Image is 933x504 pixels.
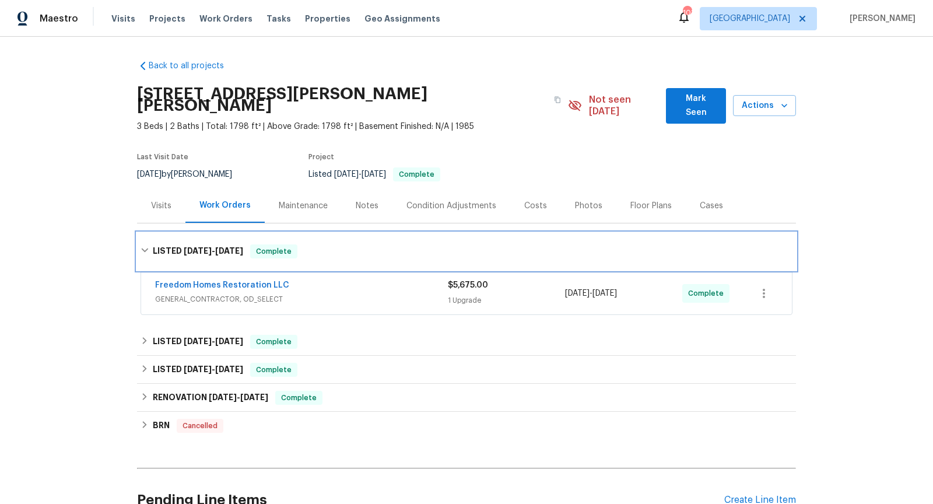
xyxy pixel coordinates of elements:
span: [DATE] [184,365,212,373]
span: Geo Assignments [364,13,440,24]
h6: BRN [153,419,170,433]
span: - [565,288,617,299]
a: Back to all projects [137,60,249,72]
span: Listed [308,170,440,178]
div: 103 [683,7,691,19]
span: Cancelled [178,420,222,432]
div: Visits [151,200,171,212]
h6: LISTED [153,244,243,258]
div: Costs [524,200,547,212]
span: Complete [251,364,296,376]
div: Photos [575,200,602,212]
span: [PERSON_NAME] [845,13,916,24]
span: [DATE] [215,337,243,345]
span: GENERAL_CONTRACTOR, OD_SELECT [155,293,448,305]
span: Not seen [DATE] [589,94,660,117]
div: Work Orders [199,199,251,211]
div: LISTED [DATE]-[DATE]Complete [137,233,796,270]
span: Maestro [40,13,78,24]
h2: [STREET_ADDRESS][PERSON_NAME][PERSON_NAME] [137,88,547,111]
div: LISTED [DATE]-[DATE]Complete [137,356,796,384]
div: Notes [356,200,378,212]
span: Complete [394,171,439,178]
div: 1 Upgrade [448,295,565,306]
span: - [184,365,243,373]
h6: LISTED [153,363,243,377]
span: - [184,247,243,255]
span: Complete [276,392,321,404]
span: Visits [111,13,135,24]
div: Condition Adjustments [406,200,496,212]
h6: LISTED [153,335,243,349]
span: [DATE] [215,365,243,373]
span: [DATE] [592,289,617,297]
span: [DATE] [334,170,359,178]
span: $5,675.00 [448,281,488,289]
span: Properties [305,13,350,24]
span: [DATE] [184,337,212,345]
a: Freedom Homes Restoration LLC [155,281,289,289]
span: Last Visit Date [137,153,188,160]
span: Work Orders [199,13,252,24]
span: Complete [688,288,728,299]
div: LISTED [DATE]-[DATE]Complete [137,328,796,356]
span: - [209,393,268,401]
span: [DATE] [184,247,212,255]
button: Actions [733,95,796,117]
span: 3 Beds | 2 Baths | Total: 1798 ft² | Above Grade: 1798 ft² | Basement Finished: N/A | 1985 [137,121,568,132]
div: by [PERSON_NAME] [137,167,246,181]
span: [DATE] [240,393,268,401]
span: Project [308,153,334,160]
span: Complete [251,336,296,348]
span: Tasks [266,15,291,23]
span: [DATE] [215,247,243,255]
div: RENOVATION [DATE]-[DATE]Complete [137,384,796,412]
span: - [184,337,243,345]
div: Maintenance [279,200,328,212]
span: Complete [251,246,296,257]
button: Mark Seen [666,88,726,124]
span: Projects [149,13,185,24]
span: [GEOGRAPHIC_DATA] [710,13,790,24]
div: Floor Plans [630,200,672,212]
span: Mark Seen [675,92,717,120]
span: [DATE] [565,289,590,297]
span: [DATE] [137,170,162,178]
h6: RENOVATION [153,391,268,405]
div: Cases [700,200,723,212]
span: Actions [742,99,787,113]
button: Copy Address [547,89,568,110]
span: [DATE] [362,170,386,178]
span: - [334,170,386,178]
div: BRN Cancelled [137,412,796,440]
span: [DATE] [209,393,237,401]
